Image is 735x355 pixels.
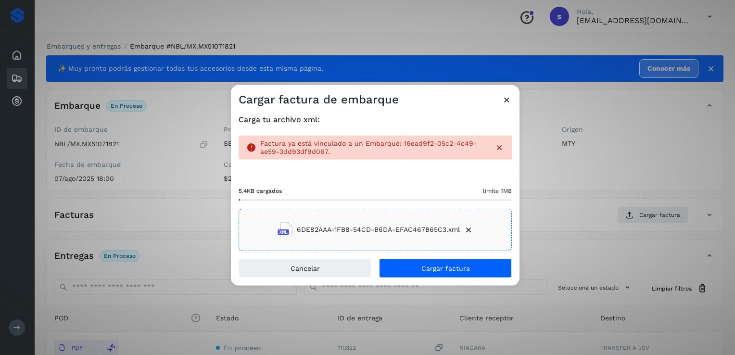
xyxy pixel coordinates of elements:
[291,265,320,271] span: Cancelar
[421,265,470,271] span: Cargar factura
[239,186,282,195] span: 5.4KB cargados
[297,225,460,235] span: 6DE82AAA-1FB8-54CD-B6DA-EFAC467B65C3.xml
[239,115,512,124] h4: Carga tu archivo xml:
[239,258,371,278] button: Cancelar
[483,186,512,195] span: límite 1MB
[260,139,487,156] p: Factura ya está vinculado a un Embarque: 16ead9f2-05c2-4c49-ae59-3dd93df9d067.
[379,258,512,278] button: Cargar factura
[239,93,399,107] h3: Cargar factura de embarque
